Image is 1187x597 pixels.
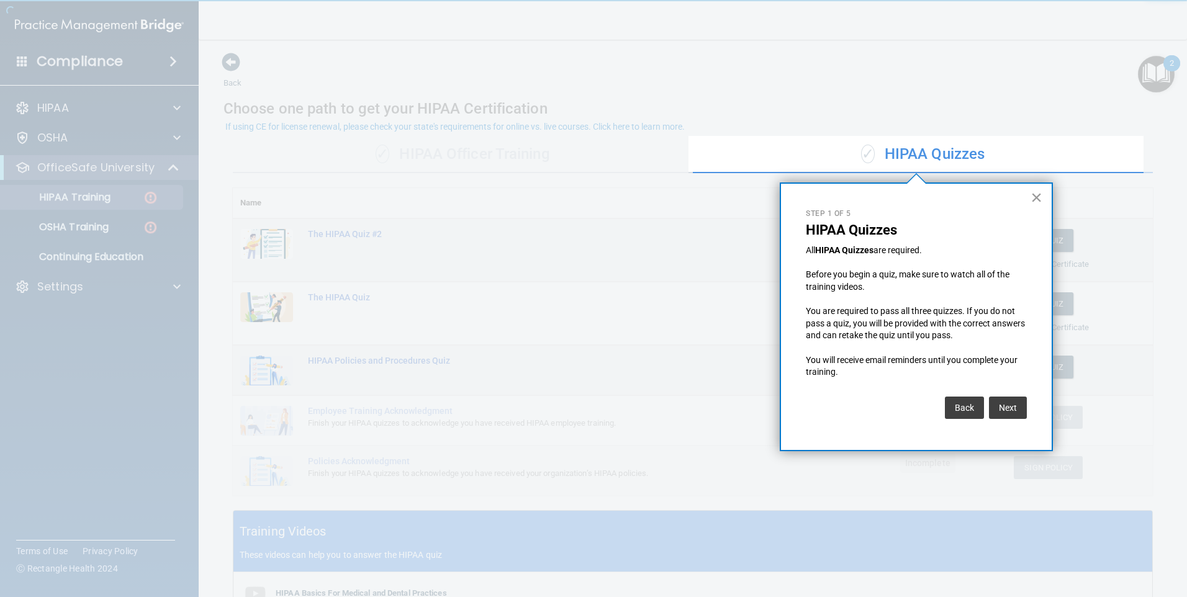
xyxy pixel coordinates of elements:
[806,305,1027,342] p: You are required to pass all three quizzes. If you do not pass a quiz, you will be provided with ...
[945,397,984,419] button: Back
[693,136,1153,173] div: HIPAA Quizzes
[873,245,922,255] span: are required.
[806,354,1027,379] p: You will receive email reminders until you complete your training.
[989,397,1027,419] button: Next
[815,245,873,255] strong: HIPAA Quizzes
[1031,187,1042,207] button: Close
[972,509,1172,559] iframe: Drift Widget Chat Controller
[806,209,1027,219] p: Step 1 of 5
[861,145,875,163] span: ✓
[806,269,1027,293] p: Before you begin a quiz, make sure to watch all of the training videos.
[806,245,815,255] span: All
[806,222,1027,238] p: HIPAA Quizzes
